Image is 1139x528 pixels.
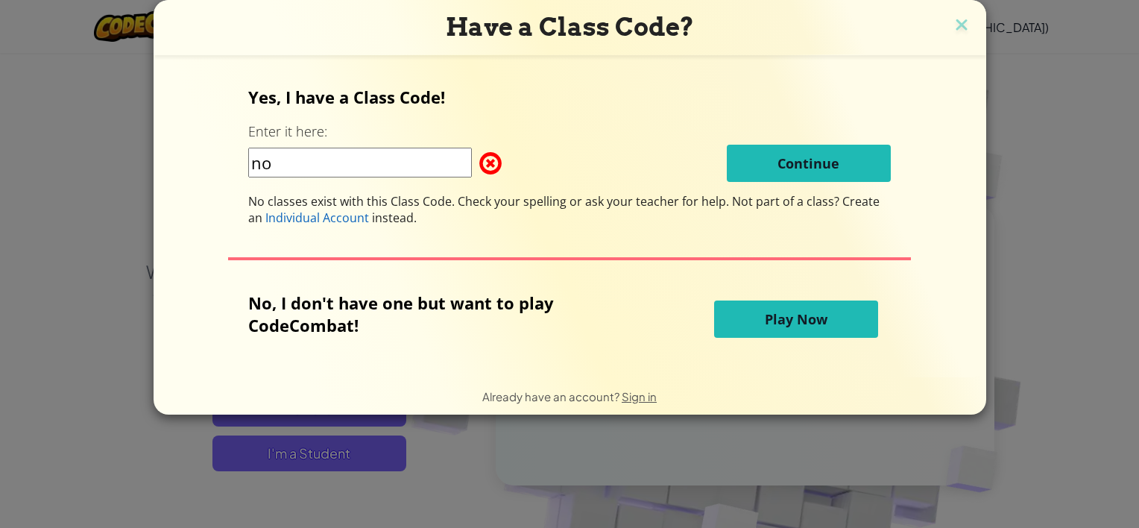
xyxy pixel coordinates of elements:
[248,193,732,210] span: No classes exist with this Class Code. Check your spelling or ask your teacher for help.
[482,389,622,403] span: Already have an account?
[622,389,657,403] a: Sign in
[727,145,891,182] button: Continue
[248,292,627,336] p: No, I don't have one but want to play CodeCombat!
[369,210,417,226] span: instead.
[765,310,827,328] span: Play Now
[446,12,694,42] span: Have a Class Code?
[248,122,327,141] label: Enter it here:
[952,15,971,37] img: close icon
[777,154,839,172] span: Continue
[248,86,891,108] p: Yes, I have a Class Code!
[248,193,880,226] span: Not part of a class? Create an
[265,210,369,226] span: Individual Account
[714,301,878,338] button: Play Now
